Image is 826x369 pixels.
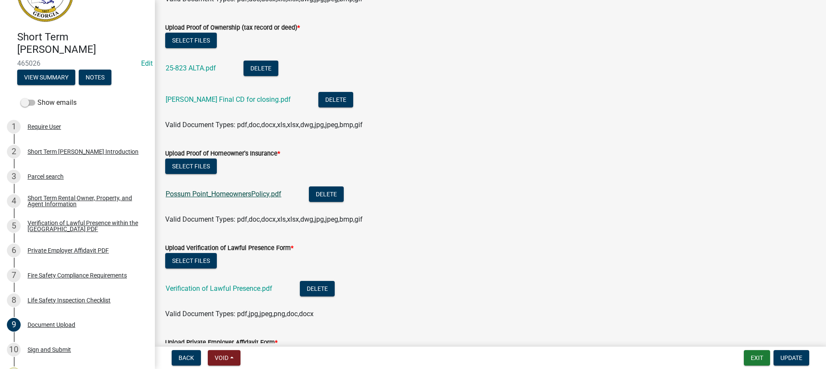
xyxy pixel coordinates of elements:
[243,61,278,76] button: Delete
[7,318,21,332] div: 9
[166,64,216,72] a: 25-823 ALTA.pdf
[7,145,21,159] div: 2
[774,350,809,366] button: Update
[21,98,77,108] label: Show emails
[28,174,64,180] div: Parcel search
[318,92,353,107] button: Delete
[165,253,217,268] button: Select files
[165,215,363,223] span: Valid Document Types: pdf,doc,docx,xls,xlsx,dwg,jpg,jpeg,bmp,gif
[7,170,21,183] div: 3
[744,350,770,366] button: Exit
[7,268,21,282] div: 7
[243,65,278,73] wm-modal-confirm: Delete Document
[7,219,21,233] div: 5
[780,354,802,361] span: Update
[318,96,353,104] wm-modal-confirm: Delete Document
[79,70,111,85] button: Notes
[300,285,335,293] wm-modal-confirm: Delete Document
[309,191,344,199] wm-modal-confirm: Delete Document
[17,31,148,56] h4: Short Term [PERSON_NAME]
[28,220,141,232] div: Verification of Lawful Presence within the [GEOGRAPHIC_DATA] PDF
[166,190,281,198] a: Possum Point_HomeownersPolicy.pdf
[165,33,217,48] button: Select files
[7,244,21,257] div: 6
[165,340,277,346] label: Upload Private Employer Affidavit Form
[28,149,139,155] div: Short Term [PERSON_NAME] Introduction
[28,297,111,303] div: Life Safety Inspection Checklist
[165,310,314,318] span: Valid Document Types: pdf,jpg,jpeg,png,doc,docx
[300,281,335,296] button: Delete
[17,70,75,85] button: View Summary
[165,25,300,31] label: Upload Proof of Ownership (tax record or deed)
[166,284,272,293] a: Verification of Lawful Presence.pdf
[7,120,21,134] div: 1
[7,343,21,357] div: 10
[166,95,291,104] a: [PERSON_NAME] Final CD for closing.pdf
[141,59,153,67] wm-modal-confirm: Edit Application Number
[165,151,280,157] label: Upload Proof of Homeowner's Insurance
[28,247,109,253] div: Private Employer Affidavit PDF
[165,121,363,129] span: Valid Document Types: pdf,doc,docx,xls,xlsx,dwg,jpg,jpeg,bmp,gif
[165,159,217,174] button: Select files
[165,245,293,251] label: Upload Verification of Lawful Presence Form
[172,350,201,366] button: Back
[215,354,228,361] span: Void
[28,195,141,207] div: Short Term Rental Owner, Property, and Agent Information
[28,322,75,328] div: Document Upload
[17,74,75,81] wm-modal-confirm: Summary
[17,59,138,67] span: 465026
[309,186,344,202] button: Delete
[208,350,240,366] button: Void
[7,293,21,307] div: 8
[7,194,21,208] div: 4
[28,124,61,130] div: Require User
[28,347,71,353] div: Sign and Submit
[79,74,111,81] wm-modal-confirm: Notes
[141,59,153,67] a: Edit
[179,354,194,361] span: Back
[28,272,127,278] div: Fire Safety Compliance Requirements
